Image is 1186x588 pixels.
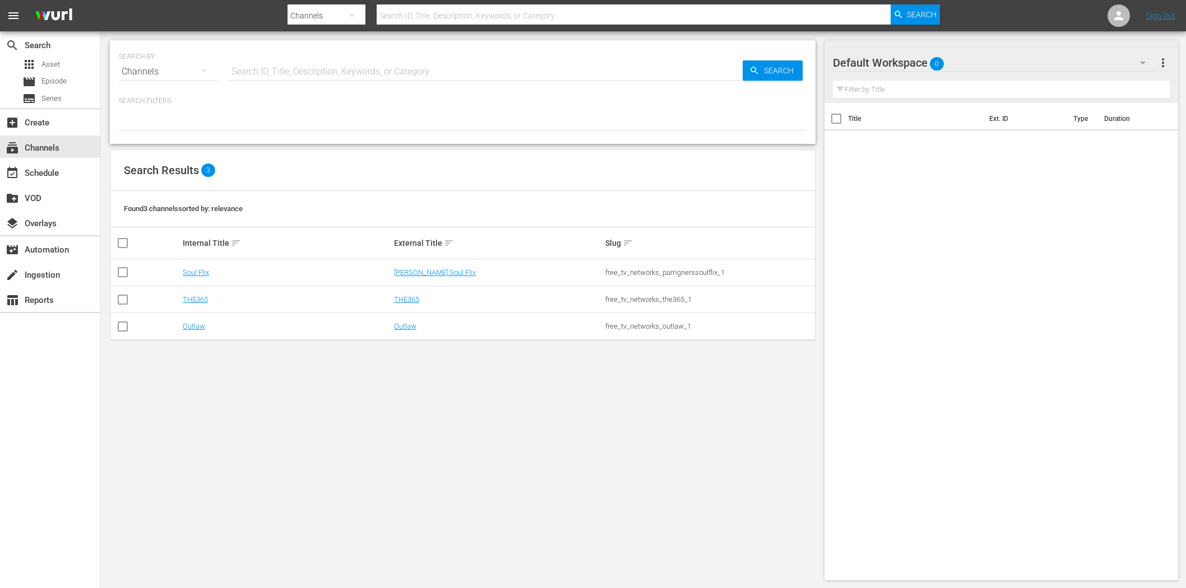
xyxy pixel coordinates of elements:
[1067,103,1097,134] th: Type
[183,236,391,250] div: Internal Title
[201,164,215,177] span: 3
[27,3,81,29] img: ans4CAIJ8jUAAAAAAAAAAAAAAAAAAAAAAAAgQb4GAAAAAAAAAAAAAAAAAAAAAAAAJMjXAAAAAAAAAAAAAAAAAAAAAAAAgAT5G...
[6,141,19,155] span: Channels
[983,103,1067,134] th: Ext. ID
[6,39,19,52] span: Search
[7,9,20,22] span: menu
[6,293,19,307] span: Reports
[605,236,813,250] div: Slug
[930,52,944,76] span: 0
[183,295,208,304] a: THE365
[41,76,67,87] span: Episode
[1146,11,1175,20] a: Sign Out
[124,164,199,177] span: Search Results
[6,166,19,180] span: Schedule
[41,59,60,70] span: Asset
[605,268,813,277] div: free_tv_networks_pamgrierssoulflix_1
[6,217,19,230] span: Overlays
[231,238,241,248] span: sort
[833,47,1157,78] div: Default Workspace
[891,4,940,25] button: Search
[41,93,62,104] span: Series
[124,204,243,213] span: Found 3 channels sorted by: relevance
[6,243,19,256] span: Automation
[848,103,983,134] th: Title
[394,236,602,250] div: External Title
[394,322,416,330] a: Outlaw
[22,75,36,88] span: Episode
[1156,49,1170,76] button: more_vert
[759,60,803,81] span: Search
[183,322,205,330] a: Outlaw
[22,58,36,71] span: Asset
[743,60,803,81] button: Search
[605,295,813,304] div: free_tv_networks_the365_1
[1156,56,1170,69] span: more_vert
[6,192,19,205] span: VOD
[119,96,807,106] p: Search Filters:
[444,238,454,248] span: sort
[394,268,476,277] a: [PERSON_NAME] Soul Flix
[605,322,813,330] div: free_tv_networks_outlaw_1
[1097,103,1165,134] th: Duration
[183,268,209,277] a: Soul Flix
[6,268,19,282] span: Ingestion
[22,92,36,105] span: Series
[119,56,217,87] div: Channels
[394,295,419,304] a: THE365
[907,4,937,25] span: Search
[6,116,19,129] span: Create
[623,238,633,248] span: sort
